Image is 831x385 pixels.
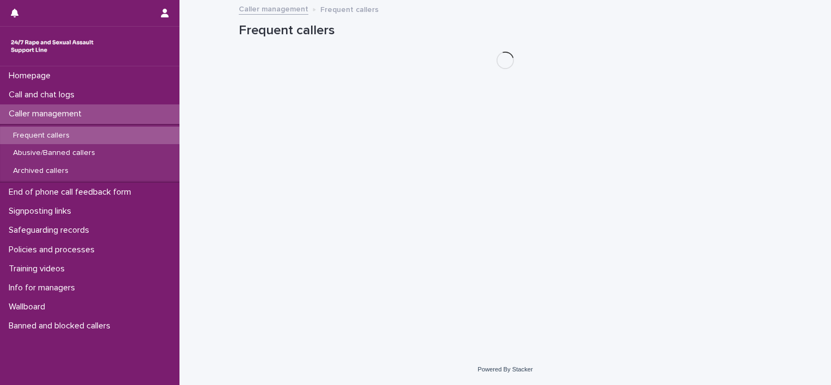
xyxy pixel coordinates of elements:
[4,131,78,140] p: Frequent callers
[320,3,379,15] p: Frequent callers
[4,245,103,255] p: Policies and processes
[4,264,73,274] p: Training videos
[4,302,54,312] p: Wallboard
[4,206,80,216] p: Signposting links
[9,35,96,57] img: rhQMoQhaT3yELyF149Cw
[4,321,119,331] p: Banned and blocked callers
[4,166,77,176] p: Archived callers
[239,2,308,15] a: Caller management
[239,23,772,39] h1: Frequent callers
[4,283,84,293] p: Info for managers
[4,109,90,119] p: Caller management
[4,71,59,81] p: Homepage
[4,187,140,197] p: End of phone call feedback form
[477,366,532,372] a: Powered By Stacker
[4,225,98,235] p: Safeguarding records
[4,148,104,158] p: Abusive/Banned callers
[4,90,83,100] p: Call and chat logs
